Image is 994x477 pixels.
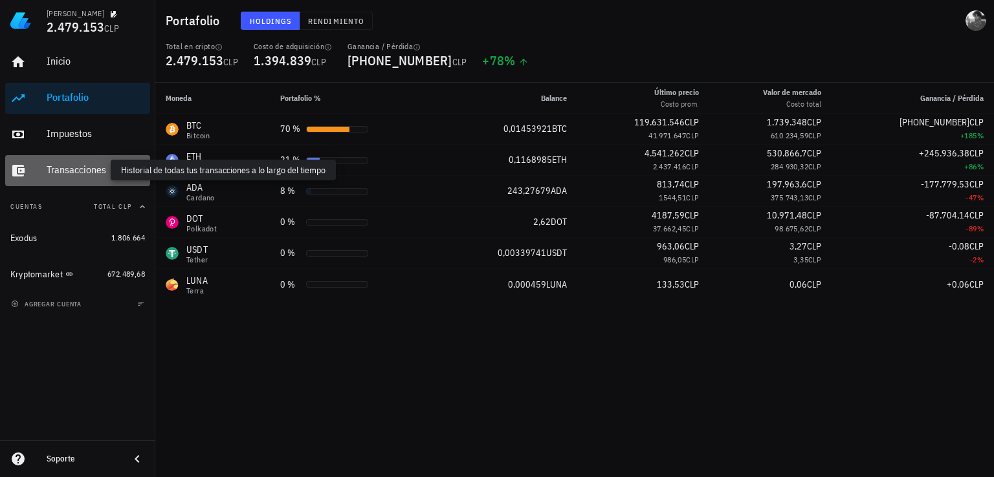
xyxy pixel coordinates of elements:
[186,163,219,171] div: Ethereum
[652,209,685,221] span: 4187,59
[767,147,807,159] span: 530.866,7
[280,278,301,291] div: 0 %
[648,131,686,140] span: 41.971.647
[807,147,821,159] span: CLP
[977,162,984,171] span: %
[842,129,984,142] div: +185
[438,83,577,114] th: Balance: Sin ordenar. Pulse para ordenar de forma ascendente.
[771,131,808,140] span: 610.234,59
[47,8,104,19] div: [PERSON_NAME]
[807,209,821,221] span: CLP
[634,116,685,128] span: 119.631.546
[808,224,821,233] span: CLP
[807,178,821,190] span: CLP
[685,178,699,190] span: CLP
[771,193,808,202] span: 375.743,13
[270,83,438,114] th: Portafolio %: Sin ordenar. Pulse para ordenar de forma ascendente.
[166,93,192,103] span: Moneda
[249,16,292,26] span: Holdings
[926,209,969,221] span: -87.704,14
[498,247,546,259] span: 0,00339741
[186,181,215,194] div: ADA
[166,10,225,31] h1: Portafolio
[47,18,104,36] span: 2.479.153
[793,255,808,264] span: 3,35
[47,55,145,67] div: Inicio
[653,162,687,171] span: 2.437.416
[47,454,119,464] div: Soporte
[900,116,969,128] span: [PHONE_NUMBER]
[10,233,38,244] div: Exodus
[659,193,686,202] span: 1544,51
[186,256,208,264] div: Tether
[307,16,364,26] span: Rendimiento
[551,185,567,196] span: ADA
[509,154,552,165] span: 0,1168985
[551,216,567,228] span: DOT
[657,240,685,252] span: 963,06
[949,240,969,252] span: -0,08
[552,154,567,165] span: ETH
[186,132,210,140] div: Bitcoin
[166,123,179,136] div: BTC-icon
[482,54,528,67] div: +78
[654,87,699,98] div: Último precio
[790,279,807,290] span: 0,06
[47,164,145,176] div: Transacciones
[186,225,217,233] div: Polkadot
[348,41,467,52] div: Ganancia / Pérdida
[653,224,687,233] span: 37.662,45
[300,12,373,30] button: Rendimiento
[685,147,699,159] span: CLP
[94,202,132,211] span: Total CLP
[348,52,452,69] span: [PHONE_NUMBER]
[977,131,984,140] span: %
[657,279,685,290] span: 133,53
[507,185,551,196] span: 243,27679
[842,160,984,173] div: +86
[166,247,179,260] div: USDT-icon
[186,274,208,287] div: LUNA
[767,178,807,190] span: 197.963,6
[5,47,150,78] a: Inicio
[920,93,984,103] span: Ganancia / Pérdida
[767,116,807,128] span: 1.739.348
[685,209,699,221] span: CLP
[166,154,179,167] div: ETH-icon
[790,240,807,252] span: 3,27
[921,178,969,190] span: -177.779,53
[546,279,567,290] span: LUNA
[186,287,208,295] div: Terra
[775,224,808,233] span: 98.675,62
[546,247,567,259] span: USDT
[166,278,179,291] div: LUNA-icon
[254,41,332,52] div: Costo de adquisición
[685,240,699,252] span: CLP
[969,147,984,159] span: CLP
[508,279,546,290] span: 0,000459
[186,150,219,163] div: ETH
[155,83,270,114] th: Moneda
[977,193,984,202] span: %
[969,240,984,252] span: CLP
[503,123,552,134] span: 0,01453921
[5,119,150,150] a: Impuestos
[832,83,994,114] th: Ganancia / Pérdida: Sin ordenar. Pulse para ordenar de forma ascendente.
[254,52,311,69] span: 1.394.839
[111,233,145,242] span: 1.806.664
[280,122,301,136] div: 70 %
[654,98,699,110] div: Costo prom.
[977,255,984,264] span: %
[969,116,984,128] span: CLP
[223,56,238,68] span: CLP
[541,93,567,103] span: Balance
[767,209,807,221] span: 10.971,48
[771,162,808,171] span: 284.930,32
[107,269,145,279] span: 672.489,68
[686,224,699,233] span: CLP
[842,253,984,266] div: -2
[977,224,984,233] span: %
[645,147,685,159] span: 4.541.262
[186,243,208,256] div: USDT
[186,212,217,225] div: DOT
